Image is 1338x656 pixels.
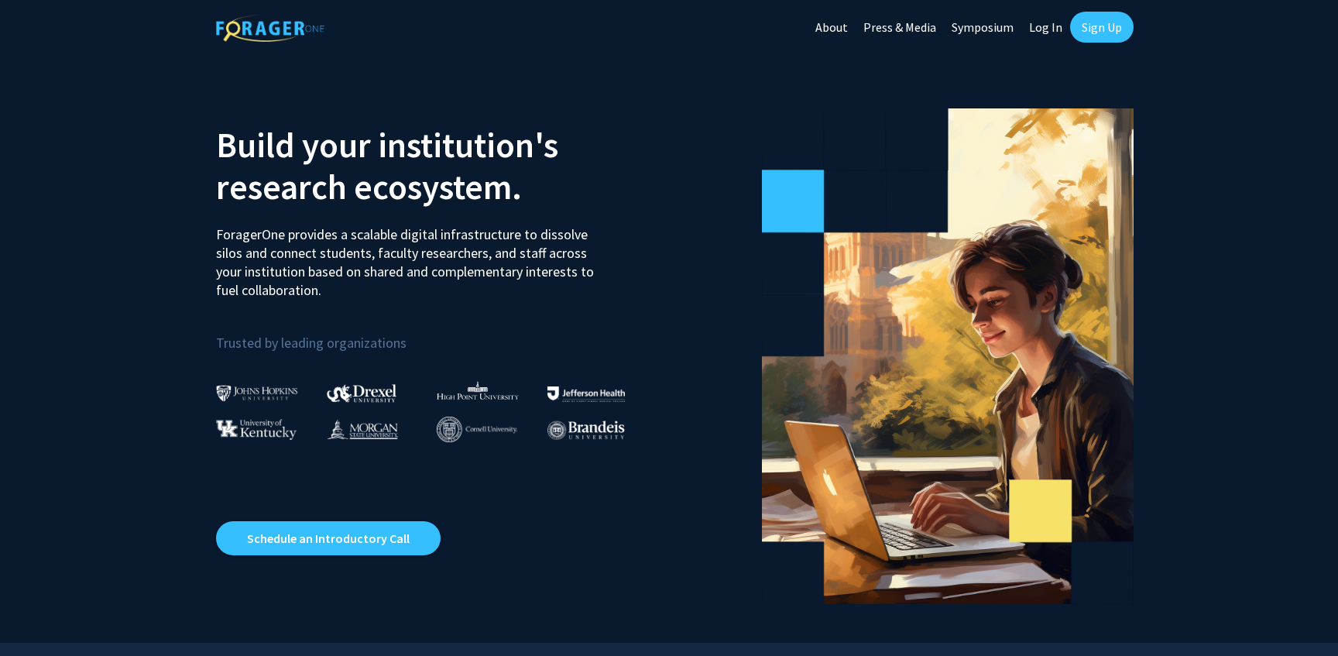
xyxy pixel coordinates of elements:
p: ForagerOne provides a scalable digital infrastructure to dissolve silos and connect students, fac... [216,214,605,300]
p: Trusted by leading organizations [216,312,657,355]
iframe: Chat [12,586,66,644]
img: High Point University [437,381,519,400]
a: Opens in a new tab [216,521,441,555]
h2: Build your institution's research ecosystem. [216,124,657,208]
img: Drexel University [327,384,396,402]
img: Brandeis University [547,421,625,440]
img: Cornell University [437,417,517,442]
img: ForagerOne Logo [216,15,324,42]
img: University of Kentucky [216,419,297,440]
img: Johns Hopkins University [216,385,298,401]
a: Sign Up [1070,12,1134,43]
img: Morgan State University [327,419,398,439]
img: Thomas Jefferson University [547,386,625,401]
